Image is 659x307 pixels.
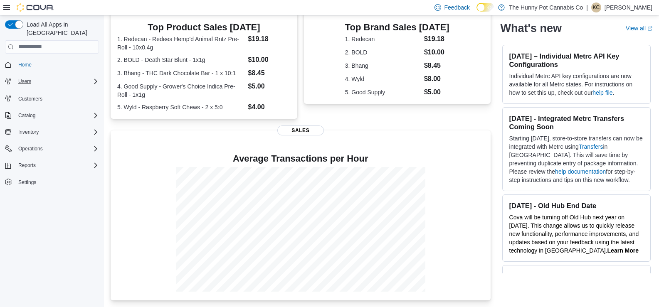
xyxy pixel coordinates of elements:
[2,76,102,87] button: Users
[248,34,291,44] dd: $19.18
[248,102,291,112] dd: $4.00
[345,75,421,83] dt: 4. Wyld
[444,3,470,12] span: Feedback
[18,61,32,68] span: Home
[18,162,36,169] span: Reports
[509,134,644,184] p: Starting [DATE], store-to-store transfers can now be integrated with Metrc using in [GEOGRAPHIC_D...
[15,60,35,70] a: Home
[424,74,449,84] dd: $8.00
[15,111,39,120] button: Catalog
[424,87,449,97] dd: $5.00
[248,68,291,78] dd: $8.45
[18,179,36,186] span: Settings
[18,129,39,135] span: Inventory
[15,144,46,154] button: Operations
[509,52,644,69] h3: [DATE] – Individual Metrc API Key Configurations
[5,55,99,210] nav: Complex example
[2,143,102,155] button: Operations
[15,59,99,70] span: Home
[591,2,601,12] div: Kyle Chamaillard
[509,114,644,131] h3: [DATE] - Integrated Metrc Transfers Coming Soon
[345,88,421,96] dt: 5. Good Supply
[117,103,245,111] dt: 5. Wyld - Raspberry Soft Chews - 2 x 5:0
[15,160,99,170] span: Reports
[117,35,245,52] dt: 1. Redecan - Redees Hemp'd Animal Rntz Pre-Roll - 10x0.4g
[117,82,245,99] dt: 4. Good Supply - Grower's Choice Indica Pre-Roll - 1x1g
[2,160,102,171] button: Reports
[345,22,449,32] h3: Top Brand Sales [DATE]
[2,126,102,138] button: Inventory
[18,78,31,85] span: Users
[2,92,102,104] button: Customers
[15,111,99,120] span: Catalog
[15,93,99,103] span: Customers
[248,55,291,65] dd: $10.00
[509,72,644,97] p: Individual Metrc API key configurations are now available for all Metrc states. For instructions ...
[15,127,42,137] button: Inventory
[509,272,644,289] h3: [DATE] - New Compliance Feature Included in v1.30.1
[424,34,449,44] dd: $19.18
[607,247,639,254] a: Learn More
[18,145,43,152] span: Operations
[424,61,449,71] dd: $8.45
[117,154,484,164] h4: Average Transactions per Hour
[15,177,99,187] span: Settings
[15,76,99,86] span: Users
[117,56,245,64] dt: 2. BOLD - Death Star Blunt - 1x1g
[605,2,652,12] p: [PERSON_NAME]
[424,47,449,57] dd: $10.00
[117,69,245,77] dt: 3. Bhang - THC Dark Chocolate Bar - 1 x 10:1
[593,2,600,12] span: KC
[277,125,324,135] span: Sales
[592,89,612,96] a: help file
[117,22,291,32] h3: Top Product Sales [DATE]
[18,96,42,102] span: Customers
[18,112,35,119] span: Catalog
[476,3,494,12] input: Dark Mode
[17,3,54,12] img: Cova
[23,20,99,37] span: Load All Apps in [GEOGRAPHIC_DATA]
[555,168,606,175] a: help documentation
[345,35,421,43] dt: 1. Redecan
[647,26,652,31] svg: External link
[2,110,102,121] button: Catalog
[15,76,35,86] button: Users
[2,59,102,71] button: Home
[15,144,99,154] span: Operations
[2,176,102,188] button: Settings
[15,160,39,170] button: Reports
[15,94,46,104] a: Customers
[15,127,99,137] span: Inventory
[15,177,39,187] a: Settings
[248,81,291,91] dd: $5.00
[345,48,421,56] dt: 2. BOLD
[509,2,583,12] p: The Hunny Pot Cannabis Co
[501,22,562,35] h2: What's new
[579,143,603,150] a: Transfers
[345,61,421,70] dt: 3. Bhang
[509,201,644,210] h3: [DATE] - Old Hub End Date
[626,25,652,32] a: View allExternal link
[586,2,588,12] p: |
[509,214,639,254] span: Cova will be turning off Old Hub next year on [DATE]. This change allows us to quickly release ne...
